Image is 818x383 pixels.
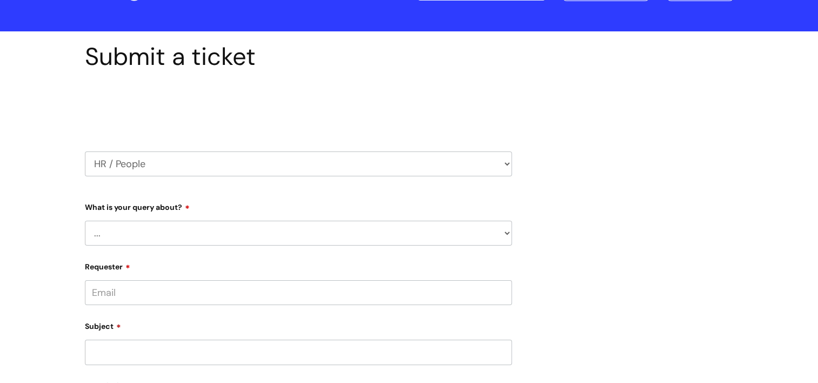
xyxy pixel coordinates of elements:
[85,42,512,71] h1: Submit a ticket
[85,259,512,272] label: Requester
[85,318,512,331] label: Subject
[85,199,512,212] label: What is your query about?
[85,280,512,305] input: Email
[85,96,512,116] h2: Select issue type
